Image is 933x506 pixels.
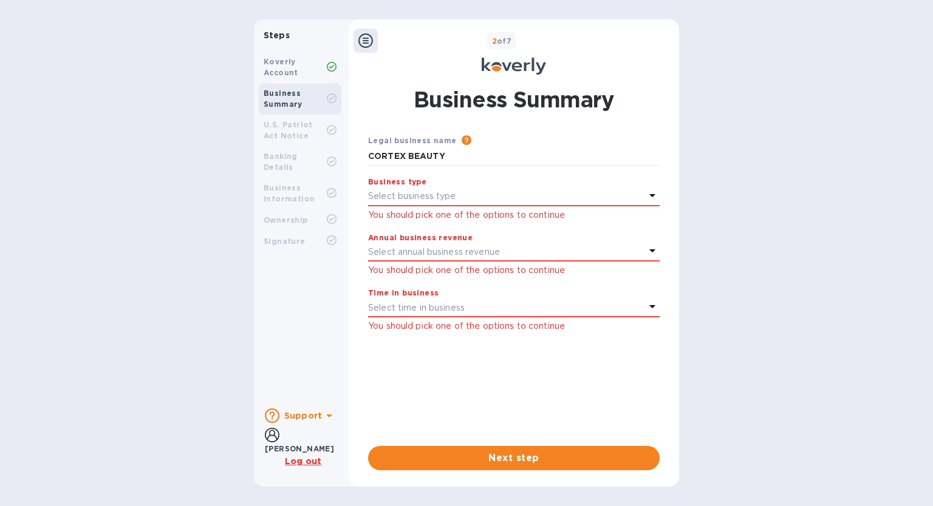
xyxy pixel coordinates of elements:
span: Next step [378,451,650,465]
button: Next step [368,446,660,470]
p: Select time in business [368,302,465,314]
b: Legal business name [368,136,457,145]
b: Annual business revenue [368,233,473,242]
input: Enter legal business name [368,147,660,166]
p: Select annual business revenue [368,246,500,258]
b: Ownership [264,215,308,224]
b: Business Summary [264,89,302,109]
b: [PERSON_NAME] [265,444,334,453]
b: Support [284,411,322,420]
b: of 7 [492,36,512,46]
b: Signature [264,237,306,246]
b: Business Information [264,183,315,203]
p: You should pick one of the options to continue [368,320,660,332]
b: U.S. Patriot Act Notice [264,120,313,140]
h1: Business Summary [414,84,614,115]
p: Select business type [368,190,456,203]
span: 2 [492,36,497,46]
b: Business type [368,177,426,186]
b: Banking Details [264,152,298,172]
b: Koverly Account [264,57,298,77]
p: You should pick one of the options to continue [368,209,660,221]
u: Log out [285,456,321,466]
b: Steps [264,30,290,40]
b: Time in business [368,288,439,297]
p: You should pick one of the options to continue [368,264,660,277]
